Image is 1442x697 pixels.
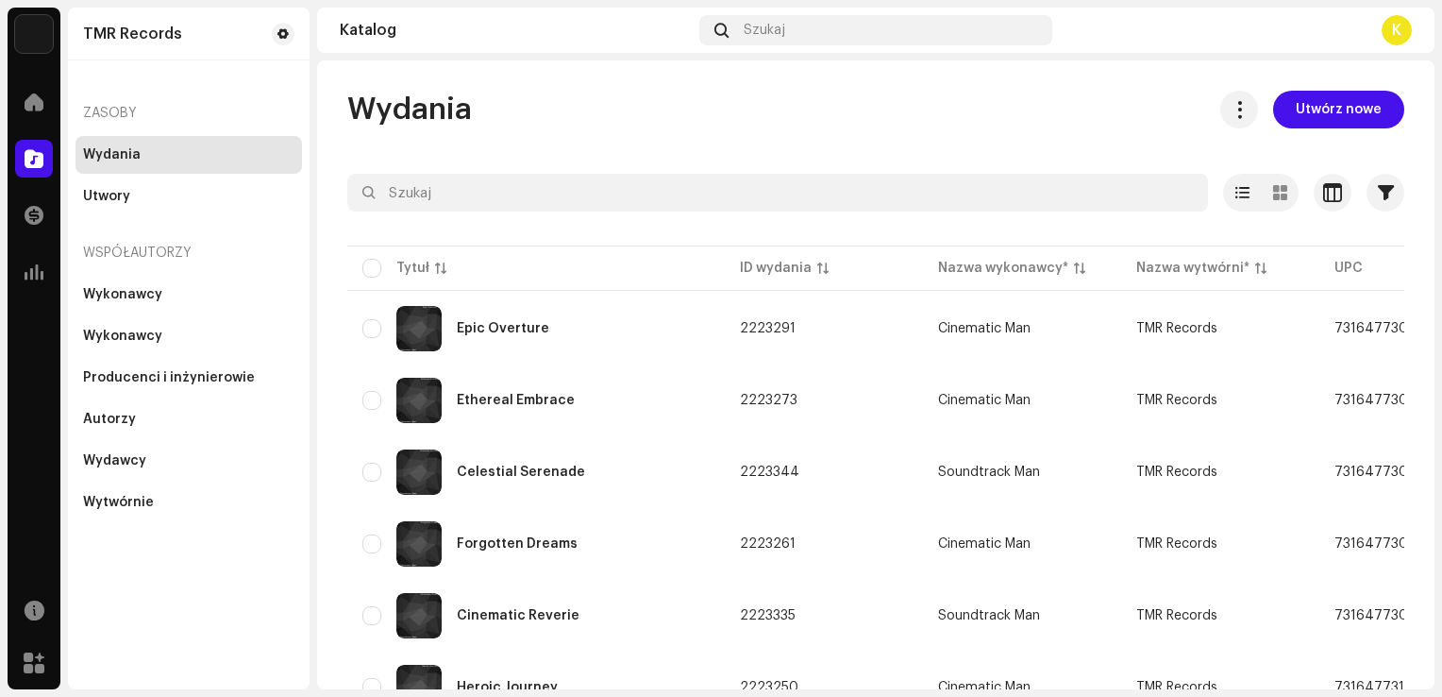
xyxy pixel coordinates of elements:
[1136,466,1217,479] span: TMR Records
[396,450,442,495] img: ae49a2b0-1c3f-4007-be50-ef65abd5adc7
[457,322,549,335] div: Epic Overture
[744,23,785,38] span: Szukaj
[740,537,796,551] span: 2223261
[1334,394,1437,407] span: 7316477301148
[15,15,53,53] img: bb549e82-3f54-41b5-8d74-ce06bd45c366
[938,537,1106,551] span: Cinematic Man
[938,466,1106,479] span: Soundtrack Man
[740,609,796,622] span: 2223335
[83,495,154,510] div: Wytwórnie
[457,537,578,551] div: Forgotten Dreams
[75,178,302,215] re-m-nav-item: Utwory
[938,537,1031,551] div: Cinematic Man
[83,329,162,344] div: Wykonawcy
[75,276,302,314] re-m-nav-item: Wykonawcy
[1136,322,1217,335] span: TMR Records
[75,317,302,355] re-m-nav-item: Wykonawcy
[340,23,692,38] div: Katalog
[938,394,1106,407] span: Cinematic Man
[938,681,1106,694] span: Cinematic Man
[75,400,302,438] re-m-nav-item: Autorzy
[457,466,585,479] div: Celestial Serenade
[740,394,797,407] span: 2223273
[938,322,1106,335] span: Cinematic Man
[1136,609,1217,622] span: TMR Records
[1136,394,1217,407] span: TMR Records
[75,91,302,136] re-a-nav-header: Zasoby
[938,681,1031,694] div: Cinematic Man
[1334,322,1437,335] span: 7316477301124
[1136,259,1249,278] div: Nazwa wytwórni*
[83,147,141,162] div: Wydania
[75,230,302,276] re-a-nav-header: Współautorzy
[83,26,182,42] div: TMR Records
[1334,537,1434,551] span: 7316477301117
[396,521,442,567] img: a2472438-bb40-4f07-9527-78efe832325a
[938,322,1031,335] div: Cinematic Man
[938,259,1068,278] div: Nazwa wykonawcy*
[396,378,442,423] img: 4c4cd033-72dc-452a-b164-4b68737b23c6
[83,189,130,204] div: Utwory
[1273,91,1404,128] button: Utwórz nowe
[75,442,302,480] re-m-nav-item: Wydawcy
[75,484,302,521] re-m-nav-item: Wytwórnie
[1296,91,1382,128] span: Utwórz nowe
[1334,609,1442,622] span: 7316477303609
[740,466,799,479] span: 2223344
[1136,537,1217,551] span: TMR Records
[1136,681,1217,694] span: TMR Records
[938,609,1106,622] span: Soundtrack Man
[740,322,796,335] span: 2223291
[457,681,558,694] div: Heroic Journey
[396,259,429,278] div: Tytuł
[75,359,302,397] re-m-nav-item: Producenci i inżynierowie
[347,174,1208,212] input: Szukaj
[347,91,472,128] span: Wydania
[740,681,798,694] span: 2223250
[1334,681,1437,694] span: 7316477318825
[83,370,255,385] div: Producenci i inżynierowie
[457,394,575,407] div: Ethereal Embrace
[938,466,1040,479] div: Soundtrack Man
[457,609,579,622] div: Cinematic Reverie
[396,306,442,351] img: afab50c5-b0e3-48f6-8ef9-a1ae908462be
[938,394,1031,407] div: Cinematic Man
[1334,466,1441,479] span: 7316477303722
[396,593,442,638] img: 844656c3-66a7-44b8-8eff-c29150ee3e95
[83,453,146,468] div: Wydawcy
[83,412,136,427] div: Autorzy
[938,609,1040,622] div: Soundtrack Man
[83,287,162,302] div: Wykonawcy
[75,136,302,174] re-m-nav-item: Wydania
[740,259,812,278] div: ID wydania
[1382,15,1412,45] div: K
